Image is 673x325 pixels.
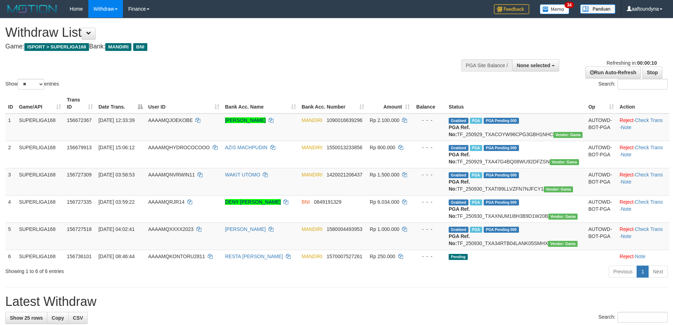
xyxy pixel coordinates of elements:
span: [DATE] 12:33:39 [99,117,135,123]
div: - - - [415,253,443,260]
span: PGA Pending [484,227,519,233]
a: [PERSON_NAME] [225,226,266,232]
td: · · [617,114,669,141]
span: 156727309 [67,172,91,178]
td: TF_250930_TXAXNUM1I8H3B9D1W20B [446,195,585,222]
span: Vendor URL: https://trx31.1velocity.biz [548,214,578,220]
span: Copy 1570007527261 to clipboard [327,254,362,259]
h4: Game: Bank: [5,43,442,50]
th: Op: activate to sort column ascending [585,93,616,114]
div: - - - [415,198,443,205]
b: PGA Ref. No: [449,152,470,164]
th: Amount: activate to sort column ascending [367,93,413,114]
strong: 00:00:10 [637,60,657,66]
a: Note [621,179,632,185]
span: MANDIRI [302,172,323,178]
span: Marked by aafnonsreyleab [470,199,482,205]
span: [DATE] 03:58:53 [99,172,135,178]
div: Showing 1 to 6 of 6 entries [5,265,275,275]
span: Grabbed [449,172,468,178]
td: 2 [5,141,16,168]
a: DENY [PERSON_NAME] [225,199,281,205]
td: 6 [5,250,16,263]
a: Copy [47,312,69,324]
span: PGA Pending [484,118,519,124]
td: AUTOWD-BOT-PGA [585,114,616,141]
td: AUTOWD-BOT-PGA [585,195,616,222]
a: Reject [620,145,634,150]
th: Balance [413,93,446,114]
span: Marked by aafsengchandara [470,145,482,151]
label: Show entries [5,79,59,89]
span: Vendor URL: https://trx31.1velocity.biz [550,159,579,165]
span: Grabbed [449,145,468,151]
a: Check Trans [635,172,663,178]
a: AZIS MACHPUDIN [225,145,267,150]
span: Marked by aafsengchandara [470,118,482,124]
span: [DATE] 15:06:12 [99,145,135,150]
td: · · [617,195,669,222]
span: Rp 1.000.000 [370,226,400,232]
span: Copy [52,315,64,321]
span: 156672367 [67,117,91,123]
span: Copy 1550013233856 to clipboard [327,145,362,150]
span: Grabbed [449,227,468,233]
a: Note [621,233,632,239]
span: MANDIRI [105,43,131,51]
span: Rp 1.500.000 [370,172,400,178]
span: MANDIRI [302,254,323,259]
a: CSV [68,312,88,324]
td: SUPERLIGA168 [16,195,64,222]
td: 4 [5,195,16,222]
span: Vendor URL: https://trx31.1velocity.biz [548,241,578,247]
h1: Withdraw List [5,25,442,40]
input: Search: [618,79,668,89]
span: 156727335 [67,199,91,205]
div: - - - [415,171,443,178]
span: PGA Pending [484,199,519,205]
a: Check Trans [635,226,663,232]
td: SUPERLIGA168 [16,222,64,250]
th: Bank Acc. Number: activate to sort column ascending [299,93,367,114]
div: - - - [415,226,443,233]
td: · [617,250,669,263]
a: Previous [609,266,637,278]
th: Date Trans.: activate to sort column descending [96,93,146,114]
span: Copy 1580004493953 to clipboard [327,226,362,232]
span: AAAAMQKONTORU2811 [148,254,205,259]
span: AAAAMQXXXX2023 [148,226,194,232]
span: Copy 1090016639296 to clipboard [327,117,362,123]
a: Note [621,152,632,157]
th: Game/API: activate to sort column ascending [16,93,64,114]
div: PGA Site Balance / [461,59,512,71]
span: AAAAMQRJR14 [148,199,185,205]
span: Rp 2.100.000 [370,117,400,123]
span: MANDIRI [302,117,323,123]
a: Stop [642,66,662,79]
span: [DATE] 03:59:22 [99,199,135,205]
th: ID [5,93,16,114]
input: Search: [618,312,668,323]
td: AUTOWD-BOT-PGA [585,141,616,168]
span: AAAAMQJOEKOBE [148,117,193,123]
td: SUPERLIGA168 [16,141,64,168]
td: SUPERLIGA168 [16,250,64,263]
span: Vendor URL: https://trx31.1velocity.biz [553,132,583,138]
span: [DATE] 04:02:41 [99,226,135,232]
td: AUTOWD-BOT-PGA [585,168,616,195]
span: Rp 800.000 [370,145,395,150]
td: TF_250929_TXA47G4BQ08WU92DFZSN [446,141,585,168]
a: Check Trans [635,117,663,123]
td: · · [617,222,669,250]
div: - - - [415,144,443,151]
span: 156679913 [67,145,91,150]
a: Check Trans [635,199,663,205]
span: Marked by aafromsomean [470,172,482,178]
span: 34 [565,2,574,8]
span: Grabbed [449,118,468,124]
th: Action [617,93,669,114]
a: WAKIT UTOMO [225,172,260,178]
td: · · [617,168,669,195]
h1: Latest Withdraw [5,295,668,309]
a: RESTA [PERSON_NAME] [225,254,283,259]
